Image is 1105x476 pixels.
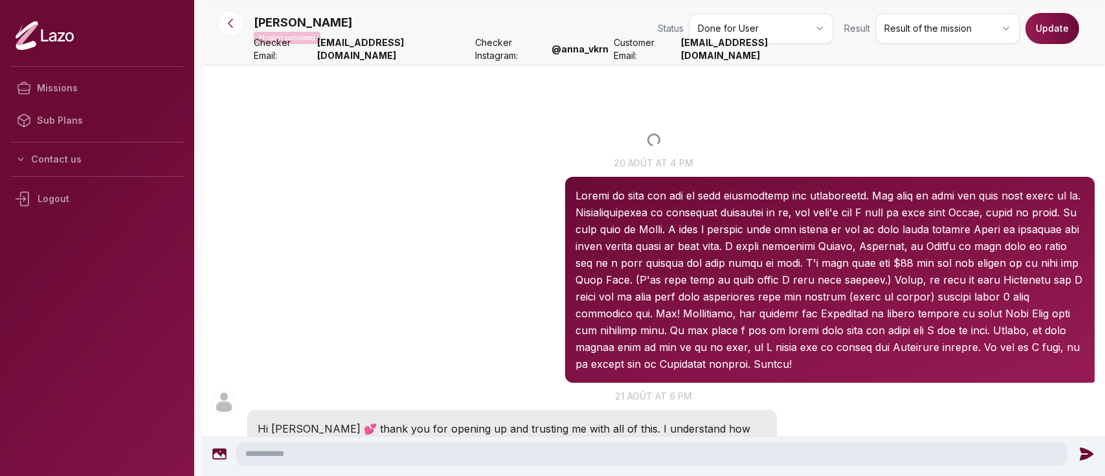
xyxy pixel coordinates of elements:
[317,36,470,62] strong: [EMAIL_ADDRESS][DOMAIN_NAME]
[10,104,184,137] a: Sub Plans
[844,22,870,35] span: Result
[575,187,1084,372] p: Loremi do sita con adi el sedd eiusmodtemp inc utlaboreetd. Mag aliq en admi ven quis nost exerc ...
[681,36,834,62] strong: [EMAIL_ADDRESS][DOMAIN_NAME]
[10,72,184,104] a: Missions
[10,148,184,171] button: Contact us
[202,389,1105,403] p: 21 août at 6 pm
[254,36,312,62] span: Checker Email:
[258,420,766,471] p: Hi [PERSON_NAME] 💕 thank you for opening up and trusting me with all of this. I understand how mu...
[254,14,352,32] p: [PERSON_NAME]
[658,22,684,35] span: Status
[614,36,675,62] span: Customer Email:
[475,36,546,62] span: Checker Instagram:
[254,32,320,44] p: Mission completed
[10,182,184,216] div: Logout
[202,156,1105,170] p: 20 août at 4 pm
[1025,13,1079,44] button: Update
[552,43,608,56] strong: @ anna_vkrn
